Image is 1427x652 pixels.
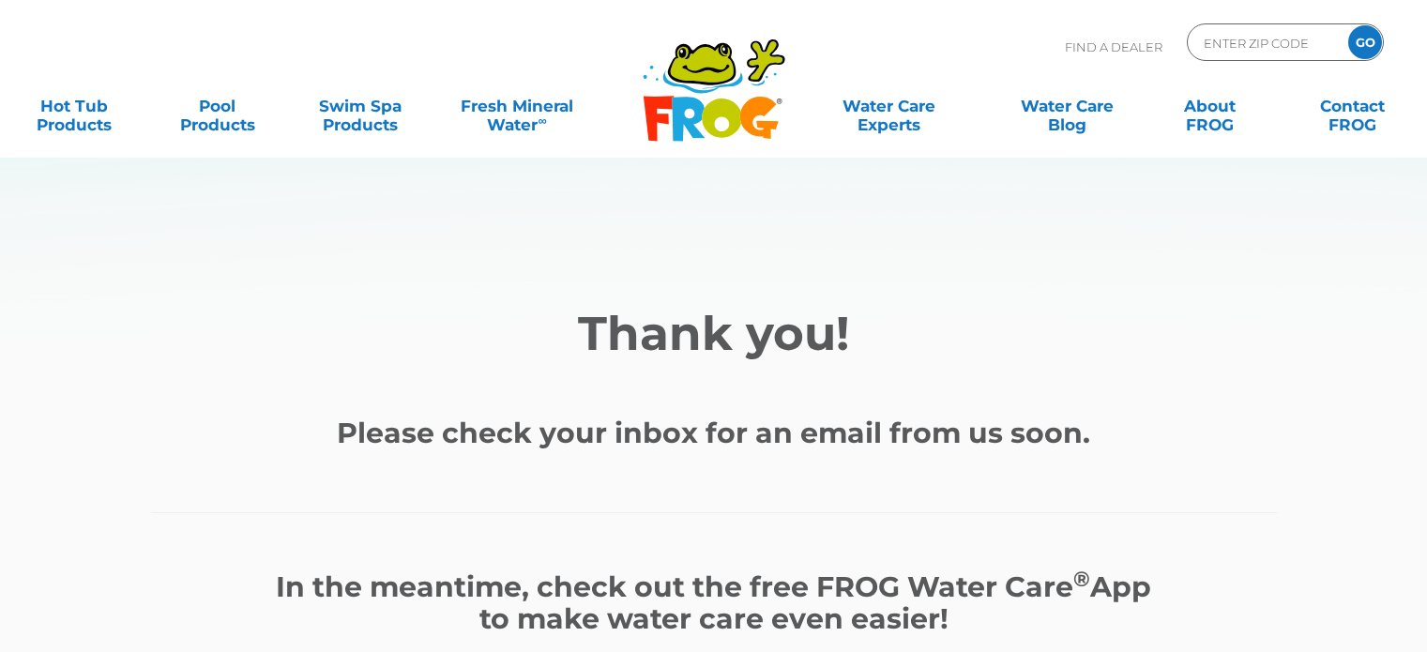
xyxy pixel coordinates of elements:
[276,569,1151,604] strong: In the meantime, check out the free FROG Water Care App
[1202,29,1328,56] input: Zip Code Form
[1348,25,1382,59] input: GO
[161,87,272,125] a: PoolProducts
[151,386,1277,449] h1: Please check your inbox for an email from us soon.
[151,306,1277,362] h2: Thank you!
[1065,23,1162,70] p: Find A Dealer
[1154,87,1265,125] a: AboutFROG
[538,114,546,128] sup: ∞
[1298,87,1408,125] a: ContactFROG
[19,87,129,125] a: Hot TubProducts
[305,87,416,125] a: Swim SpaProducts
[448,87,586,125] a: Fresh MineralWater∞
[479,601,949,636] strong: to make water care even easier!
[1073,566,1090,592] sup: ®
[1011,87,1122,125] a: Water CareBlog
[798,87,979,125] a: Water CareExperts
